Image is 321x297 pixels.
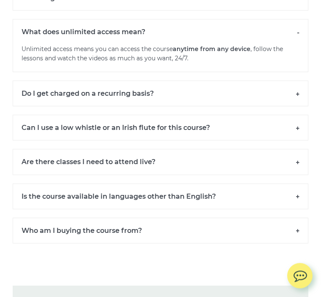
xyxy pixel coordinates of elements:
[13,81,308,107] h6: Do I get charged on a recurring basis?
[13,218,308,244] h6: Who am I buying the course from?
[13,115,308,141] h6: Can I use a low whistle or an Irish flute for this course?
[173,46,250,53] strong: anytime from any device
[13,45,308,73] p: Unlimited access means you can access the course , follow the lessons and watch the videos as muc...
[287,263,313,285] img: chat.svg
[13,19,308,45] h6: What does unlimited access mean?
[13,184,308,210] h6: Is the course available in languages other than English?
[13,149,308,175] h6: Are there classes I need to attend live?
